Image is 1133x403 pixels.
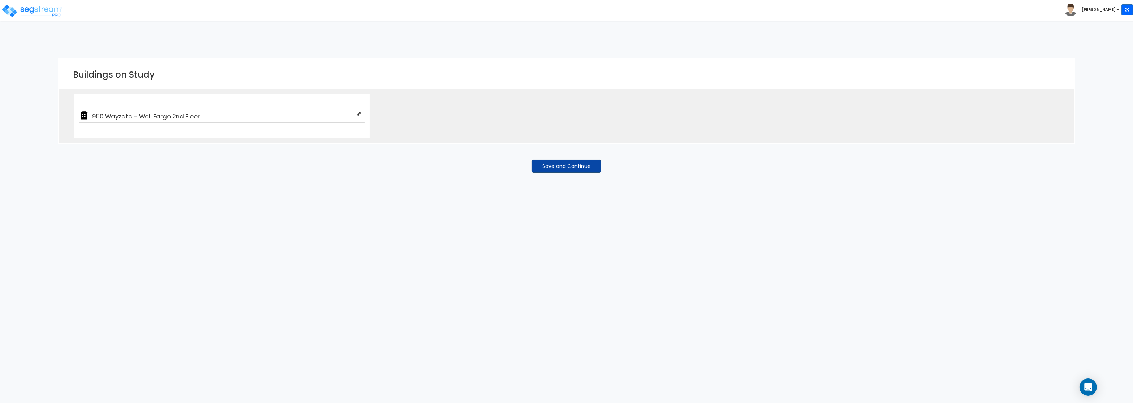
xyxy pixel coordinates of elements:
span: 950 Wayzata - Well Fargo 2nd Floor [89,112,357,121]
b: [PERSON_NAME] [1082,7,1116,12]
div: Open Intercom Messenger [1080,378,1097,396]
img: avatar.png [1064,4,1077,16]
button: Save and Continue [532,160,601,173]
h3: Buildings on Study [73,70,1060,79]
img: logo_pro_r.png [1,4,63,18]
img: building.png [79,110,89,121]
